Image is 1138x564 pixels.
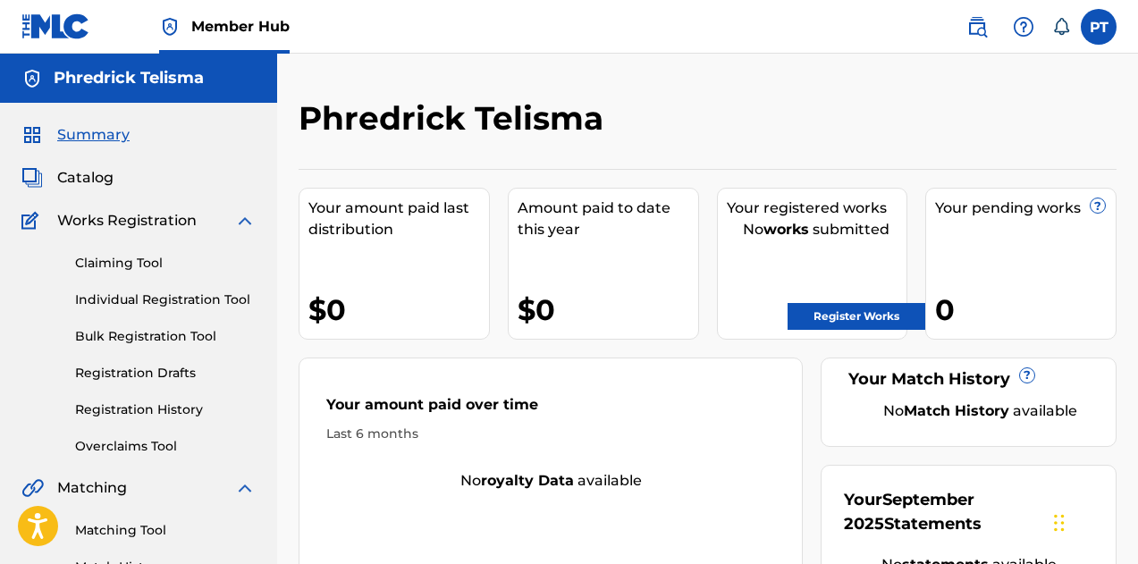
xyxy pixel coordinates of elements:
div: Your Statements [844,488,1093,536]
div: Your amount paid over time [326,394,775,425]
img: expand [234,477,256,499]
img: MLC Logo [21,13,90,39]
span: Summary [57,124,130,146]
span: Matching [57,477,127,499]
img: Catalog [21,167,43,189]
strong: Match History [904,402,1009,419]
iframe: Chat Widget [1049,478,1138,564]
img: Accounts [21,68,43,89]
div: No available [866,400,1093,422]
img: help [1013,16,1034,38]
div: No available [299,470,802,492]
span: ? [1020,368,1034,383]
a: CatalogCatalog [21,167,114,189]
strong: works [763,221,809,238]
div: Drag [1054,496,1065,550]
a: Public Search [959,9,995,45]
div: Last 6 months [326,425,775,443]
a: Registration Drafts [75,364,256,383]
div: Your Match History [844,367,1093,391]
strong: royalty data [481,472,574,489]
a: Register Works [788,303,925,330]
span: ? [1091,198,1105,213]
div: $0 [308,290,489,330]
img: Summary [21,124,43,146]
div: Your pending works [935,198,1116,219]
div: Notifications [1052,18,1070,36]
div: Your amount paid last distribution [308,198,489,240]
h5: Phredrick Telisma [54,68,204,88]
img: Top Rightsholder [159,16,181,38]
h2: Phredrick Telisma [299,98,612,139]
a: Bulk Registration Tool [75,327,256,346]
a: Individual Registration Tool [75,290,256,309]
div: Your registered works [727,198,907,219]
span: Member Hub [191,16,290,37]
img: Works Registration [21,210,45,231]
span: Works Registration [57,210,197,231]
div: User Menu [1081,9,1117,45]
img: Matching [21,477,44,499]
div: No submitted [727,219,907,240]
a: Claiming Tool [75,254,256,273]
a: Matching Tool [75,521,256,540]
span: Catalog [57,167,114,189]
img: expand [234,210,256,231]
span: September 2025 [844,490,974,534]
div: Amount paid to date this year [518,198,698,240]
div: Help [1006,9,1041,45]
a: Registration History [75,400,256,419]
div: $0 [518,290,698,330]
div: 0 [935,290,1116,330]
a: SummarySummary [21,124,130,146]
img: search [966,16,988,38]
a: Overclaims Tool [75,437,256,456]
